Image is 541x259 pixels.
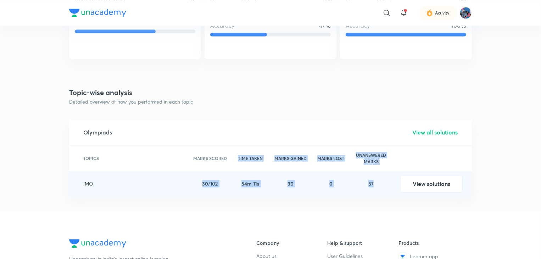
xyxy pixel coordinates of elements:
h6: MARKS LOST [317,155,344,161]
h5: View all solutions [412,128,458,137]
h4: Topic-wise analysis [69,87,472,98]
p: 0 [329,180,333,187]
img: Company Logo [69,239,126,248]
a: Company Logo [69,239,234,249]
h6: MARKS GAINED [274,155,307,161]
h6: Company [256,239,328,247]
button: View solutions [400,175,463,192]
p: 54m 11s [241,180,260,187]
p: Detailed overview of how you performed in each topic [69,98,472,105]
h6: TOPICS [83,155,99,161]
p: 30 [288,180,294,187]
h6: TIME TAKEN [238,155,263,161]
h6: Products [398,239,470,247]
h5: Olympiads [83,128,112,137]
span: /102 [202,180,218,187]
h6: Help & support [328,239,399,247]
img: Company Logo [69,9,126,17]
h6: UNANSWERED MARKS [351,152,391,165]
img: Sudhakara Rao [460,7,472,19]
img: activity [426,9,433,17]
span: 30 [202,180,208,187]
h6: MARKS SCORED [193,155,227,161]
p: IMO [83,180,93,187]
p: 57 [368,180,374,187]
